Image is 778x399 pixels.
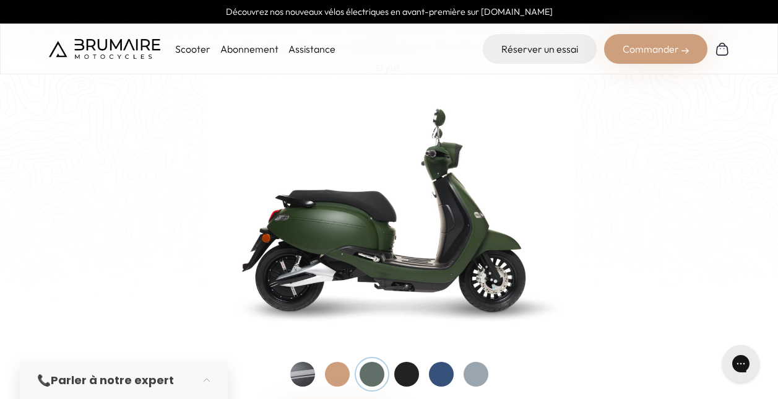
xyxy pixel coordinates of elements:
p: Scooter [175,42,210,56]
a: Réserver un essai [483,34,597,64]
img: Brumaire Motocycles [49,39,160,59]
a: Abonnement [220,43,279,55]
img: Panier [715,42,730,56]
div: Commander [604,34,707,64]
iframe: Gorgias live chat messenger [716,341,766,387]
a: Assistance [288,43,335,55]
img: right-arrow-2.png [681,47,689,55]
